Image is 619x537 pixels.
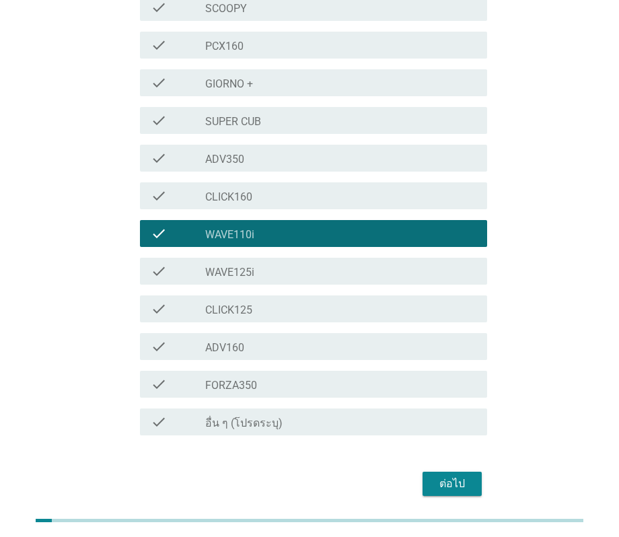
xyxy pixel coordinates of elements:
[151,338,167,355] i: check
[205,40,244,53] label: PCX160
[151,150,167,166] i: check
[205,379,257,392] label: FORZA350
[151,112,167,129] i: check
[205,77,253,91] label: GIORNO +
[205,115,261,129] label: SUPER CUB
[151,225,167,242] i: check
[151,301,167,317] i: check
[151,75,167,91] i: check
[151,414,167,430] i: check
[433,476,471,492] div: ต่อไป
[205,228,254,242] label: WAVE110i
[205,417,283,430] label: อื่น ๆ (โปรดระบุ)
[151,37,167,53] i: check
[151,263,167,279] i: check
[205,190,252,204] label: CLICK160
[205,2,247,15] label: SCOOPY
[205,266,254,279] label: WAVE125i
[151,376,167,392] i: check
[205,303,252,317] label: CLICK125
[205,153,244,166] label: ADV350
[423,472,482,496] button: ต่อไป
[205,341,244,355] label: ADV160
[151,188,167,204] i: check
